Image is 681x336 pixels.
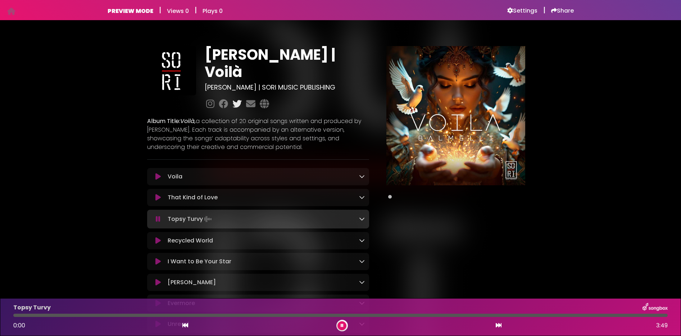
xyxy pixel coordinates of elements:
[147,117,196,125] strong: Album Title:
[386,46,525,185] img: Main Media
[108,8,153,14] h6: PREVIEW MODE
[203,8,223,14] h6: Plays 0
[13,321,25,330] span: 0:00
[13,303,51,312] p: Topsy Turvy
[168,214,213,224] p: Topsy Turvy
[205,83,369,91] h3: [PERSON_NAME] | SORI MUSIC PUBLISHING
[147,117,369,151] p: a collection of 20 original songs written and produced by [PERSON_NAME]. Each track is accompanie...
[195,6,197,14] h5: |
[159,6,161,14] h5: |
[168,236,213,245] p: Recycled World
[167,8,189,14] h6: Views 0
[656,321,668,330] span: 3:49
[147,46,196,95] img: VRz3AQUlePB6qDKFggpr
[551,7,574,14] a: Share
[180,117,196,125] em: Voilà,
[507,7,537,14] a: Settings
[643,303,668,312] img: songbox-logo-white.png
[168,193,218,202] p: That Kind of Love
[543,6,545,14] h5: |
[203,214,213,224] img: waveform4.gif
[168,172,182,181] p: Voila
[168,257,231,266] p: I Want to Be Your Star
[168,278,216,287] p: [PERSON_NAME]
[205,46,369,81] h1: [PERSON_NAME] | Voilà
